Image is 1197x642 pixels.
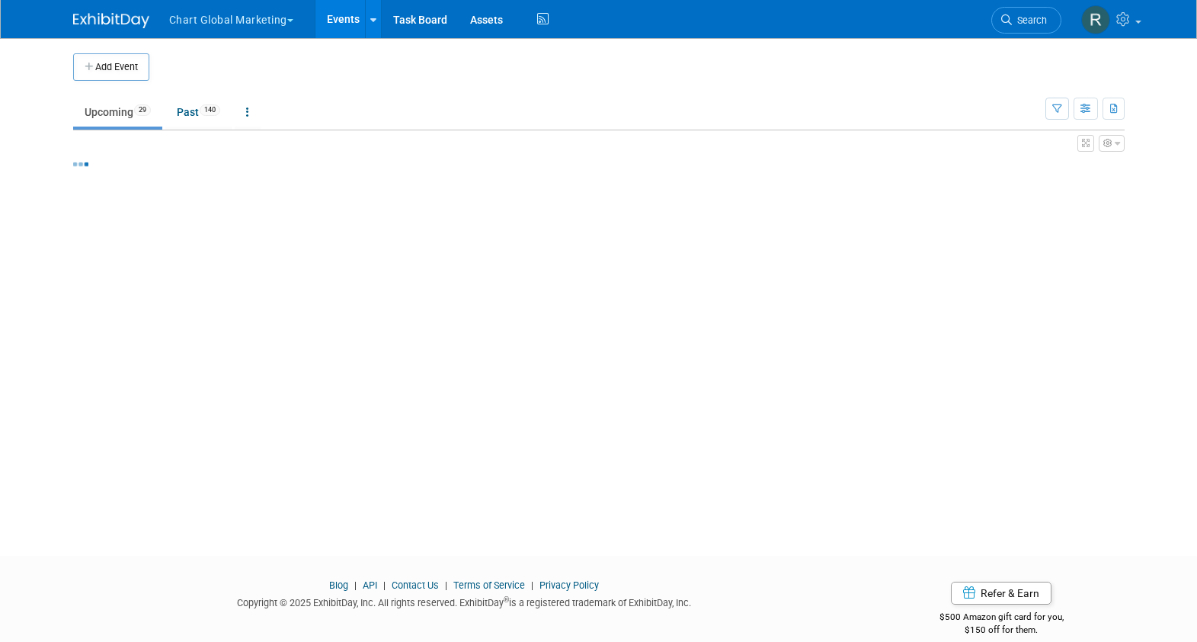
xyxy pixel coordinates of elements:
[991,7,1061,34] a: Search
[392,579,439,591] a: Contact Us
[329,579,348,591] a: Blog
[441,579,451,591] span: |
[73,592,856,610] div: Copyright © 2025 ExhibitDay, Inc. All rights reserved. ExhibitDay is a registered trademark of Ex...
[879,601,1125,636] div: $500 Amazon gift card for you,
[1081,5,1110,34] img: Rachita Gogoi
[134,104,151,116] span: 29
[165,98,232,127] a: Past140
[379,579,389,591] span: |
[73,162,88,166] img: loading...
[453,579,525,591] a: Terms of Service
[363,579,377,591] a: API
[1012,14,1047,26] span: Search
[350,579,360,591] span: |
[73,13,149,28] img: ExhibitDay
[527,579,537,591] span: |
[879,624,1125,637] div: $150 off for them.
[73,53,149,81] button: Add Event
[539,579,599,591] a: Privacy Policy
[73,98,162,127] a: Upcoming29
[951,582,1051,605] a: Refer & Earn
[504,595,509,604] sup: ®
[200,104,220,116] span: 140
